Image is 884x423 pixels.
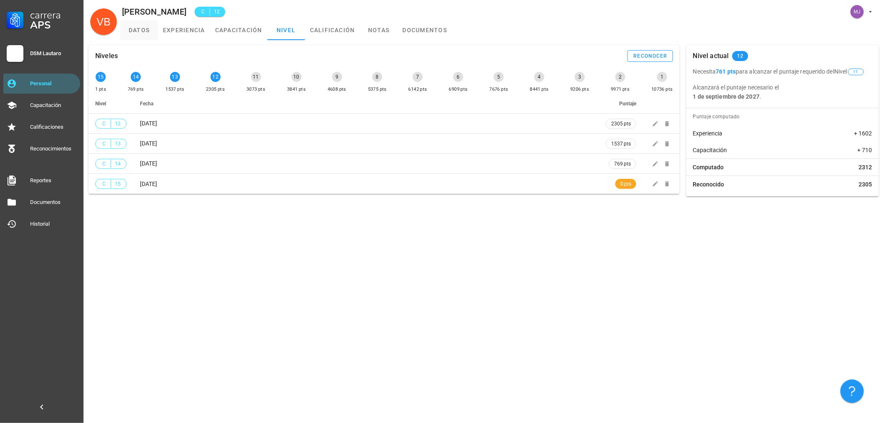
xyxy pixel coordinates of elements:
[490,85,508,94] div: 7676 pts
[599,94,643,114] th: Puntaje
[372,72,382,82] div: 8
[128,85,144,94] div: 769 pts
[114,180,121,188] span: 15
[90,8,117,35] div: avatar
[89,94,133,114] th: Nivel
[30,20,77,30] div: APS
[30,50,77,57] div: DSM Lautaro
[140,181,157,187] span: [DATE]
[614,160,631,168] span: 769 pts
[627,50,673,62] button: reconocer
[96,72,106,82] div: 15
[206,85,225,94] div: 2305 pts
[690,108,879,125] div: Puntaje computado
[693,163,724,171] span: Computado
[114,160,121,168] span: 14
[140,101,153,107] span: Fecha
[101,160,107,168] span: C
[494,72,504,82] div: 5
[611,85,630,94] div: 9971 pts
[3,214,80,234] a: Historial
[453,72,463,82] div: 6
[859,180,872,189] span: 2305
[122,7,186,16] div: [PERSON_NAME]
[97,8,110,35] span: VB
[693,146,727,154] span: Capacitación
[3,74,80,94] a: Personal
[101,140,107,148] span: C
[633,53,668,59] div: reconocer
[619,101,636,107] span: Puntaje
[170,72,180,82] div: 13
[251,72,261,82] div: 11
[693,180,724,189] span: Reconocido
[287,85,306,94] div: 3841 pts
[851,5,864,18] div: avatar
[3,117,80,137] a: Calificaciones
[854,69,859,75] span: 11
[693,45,729,67] div: Nivel actual
[854,129,872,138] span: + 1602
[611,140,631,148] span: 1537 pts
[120,20,158,40] a: datos
[101,180,107,188] span: C
[30,80,77,87] div: Personal
[165,85,184,94] div: 1537 pts
[131,72,141,82] div: 14
[693,67,872,76] p: Necesita para alcanzar el puntaje requerido del
[30,124,77,130] div: Calificaciones
[3,95,80,115] a: Capacitación
[651,85,673,94] div: 10736 pts
[30,102,77,109] div: Capacitación
[858,146,872,154] span: + 710
[292,72,302,82] div: 10
[95,45,118,67] div: Niveles
[570,85,589,94] div: 9206 pts
[140,160,157,167] span: [DATE]
[3,192,80,212] a: Documentos
[360,20,398,40] a: notas
[332,72,342,82] div: 9
[95,101,106,107] span: Nivel
[305,20,360,40] a: calificación
[657,72,667,82] div: 1
[716,68,736,75] b: 761 pts
[133,94,599,114] th: Fecha
[737,51,744,61] span: 12
[213,8,220,16] span: 12
[530,85,549,94] div: 8441 pts
[834,68,865,75] span: Nivel
[693,83,872,101] p: Alcanzará el puntaje necesario el .
[267,20,305,40] a: nivel
[620,180,631,188] span: 0 pts
[30,199,77,206] div: Documentos
[611,120,631,128] span: 2305 pts
[3,139,80,159] a: Reconocimientos
[693,129,723,138] span: Experiencia
[398,20,452,40] a: documentos
[30,145,77,152] div: Reconocimientos
[693,93,760,100] b: 1 de septiembre de 2027
[211,72,221,82] div: 12
[140,140,157,147] span: [DATE]
[30,177,77,184] div: Reportes
[246,85,265,94] div: 3073 pts
[368,85,387,94] div: 5375 pts
[859,163,872,171] span: 2312
[158,20,210,40] a: experiencia
[114,140,121,148] span: 13
[413,72,423,82] div: 7
[210,20,267,40] a: capacitación
[449,85,468,94] div: 6909 pts
[328,85,346,94] div: 4608 pts
[95,85,106,94] div: 1 pts
[3,171,80,191] a: Reportes
[101,120,107,128] span: C
[140,120,157,127] span: [DATE]
[30,221,77,227] div: Historial
[114,120,121,128] span: 12
[534,72,544,82] div: 4
[615,72,625,82] div: 2
[30,10,77,20] div: Carrera
[575,72,585,82] div: 3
